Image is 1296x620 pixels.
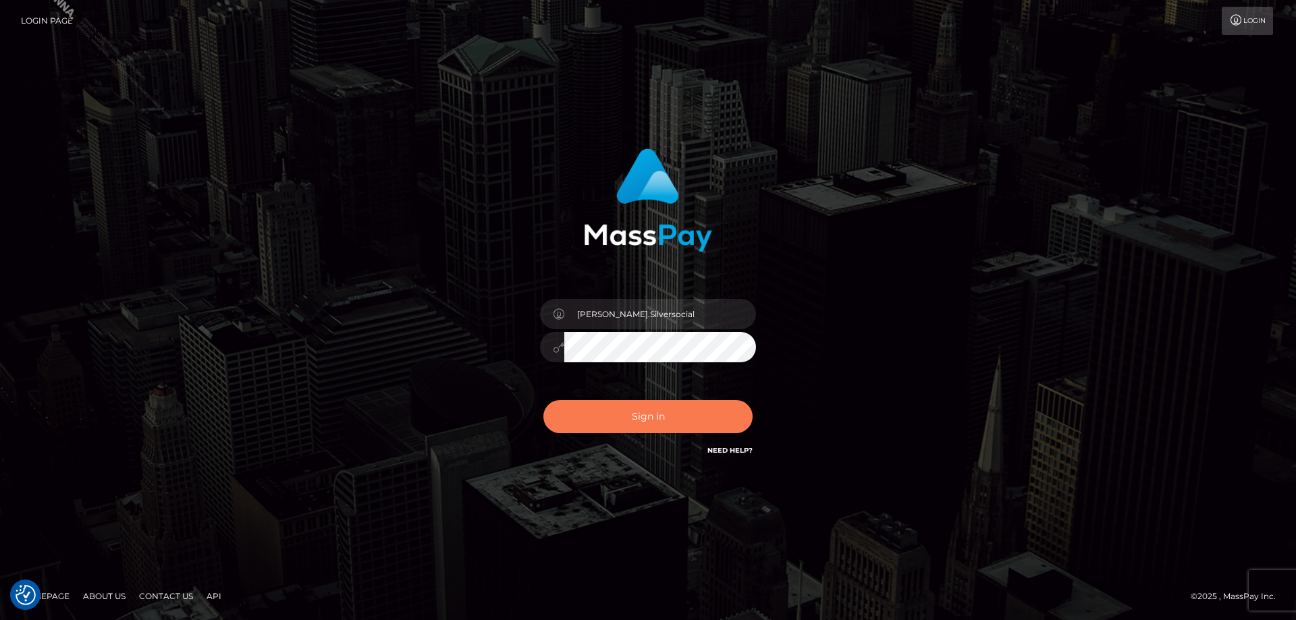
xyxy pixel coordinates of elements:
a: Login [1222,7,1273,35]
a: Homepage [15,586,75,607]
input: Username... [564,299,756,329]
a: Contact Us [134,586,198,607]
img: Revisit consent button [16,585,36,605]
button: Sign in [543,400,753,433]
a: Need Help? [707,446,753,455]
a: API [201,586,227,607]
a: Login Page [21,7,73,35]
button: Consent Preferences [16,585,36,605]
div: © 2025 , MassPay Inc. [1191,589,1286,604]
img: MassPay Login [584,148,712,252]
a: About Us [78,586,131,607]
